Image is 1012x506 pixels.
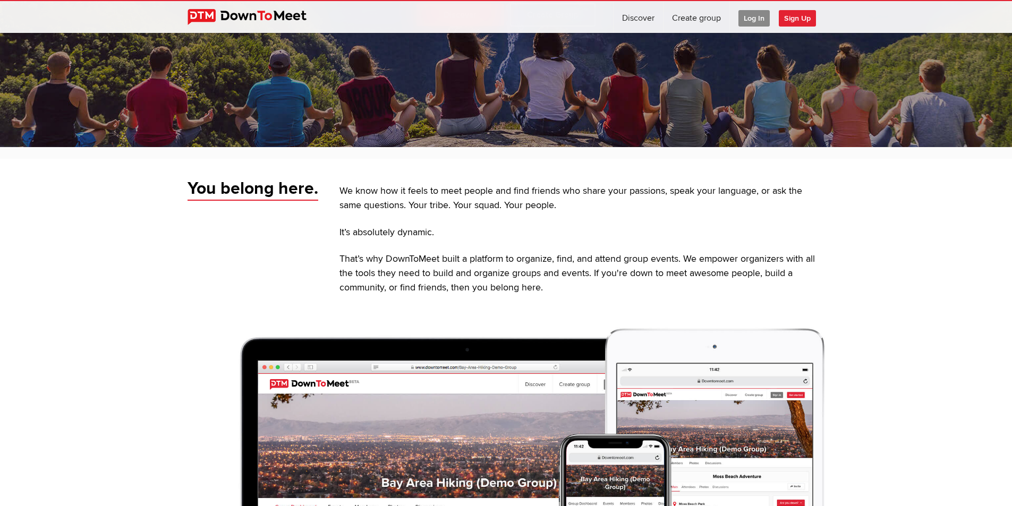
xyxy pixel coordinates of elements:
a: Discover [614,1,663,33]
span: You belong here. [188,178,318,201]
span: Sign Up [779,10,816,27]
a: Create group [664,1,729,33]
img: DownToMeet [188,9,323,25]
a: Sign Up [779,1,824,33]
p: That’s why DownToMeet built a platform to organize, find, and attend group events. We empower org... [339,252,825,295]
p: It’s absolutely dynamic. [339,226,825,240]
span: Log In [738,10,770,27]
a: Log In [730,1,778,33]
p: We know how it feels to meet people and find friends who share your passions, speak your language... [339,184,825,213]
